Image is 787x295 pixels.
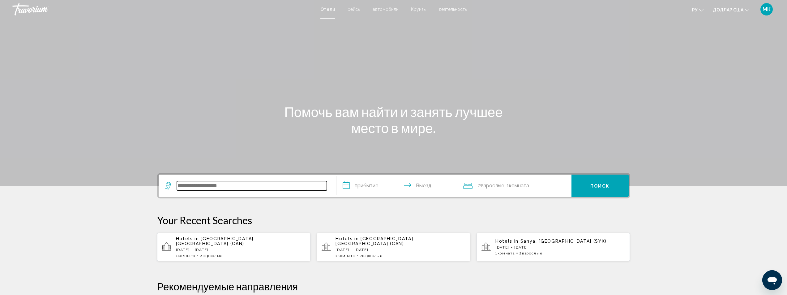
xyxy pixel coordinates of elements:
[157,214,630,226] p: Your Recent Searches
[336,175,457,197] button: Даты заезда и выезда
[763,6,771,12] font: МК
[157,232,311,262] button: Hotels in [GEOGRAPHIC_DATA], [GEOGRAPHIC_DATA] (CAN)[DATE] - [DATE]1Комната2Взрослые
[411,7,426,12] a: Круизы
[519,251,542,255] span: 2
[762,270,782,290] iframe: Кнопка запуска окна обмена сообщениями
[336,236,415,246] span: [GEOGRAPHIC_DATA], [GEOGRAPHIC_DATA] (CAN)
[477,232,630,262] button: Hotels in Sanya, [GEOGRAPHIC_DATA] (SYX)[DATE] - [DATE]1Комната2Взрослые
[12,3,314,15] a: Травориум
[178,254,195,258] span: Комната
[509,183,529,189] font: Комната
[336,254,355,258] span: 1
[590,184,610,189] font: Поиск
[200,254,223,258] span: 2
[439,7,467,12] a: деятельность
[176,254,195,258] span: 1
[203,254,223,258] span: Взрослые
[176,248,306,252] p: [DATE] - [DATE]
[320,7,335,12] a: Отели
[692,5,704,14] button: Изменить язык
[504,183,509,189] font: , 1
[713,7,743,12] font: доллар США
[360,254,383,258] span: 2
[571,175,629,197] button: Поиск
[522,251,542,255] span: Взрослые
[176,236,199,241] span: Hotels in
[338,254,355,258] span: Комната
[498,251,515,255] span: Комната
[759,3,775,16] button: Меню пользователя
[457,175,571,197] button: Путешественники: 2 взрослых, 0 детей
[336,248,465,252] p: [DATE] - [DATE]
[336,236,359,241] span: Hotels in
[481,183,504,189] font: Взрослые
[284,104,503,136] font: Помочь вам найти и занять лучшее место в мире.
[495,251,515,255] span: 1
[157,280,630,293] h2: Рекомендуемые направления
[478,183,481,189] font: 2
[520,239,607,244] span: Sanya, [GEOGRAPHIC_DATA] (SYX)
[692,7,698,12] font: ру
[348,7,361,12] a: рейсы
[713,5,749,14] button: Изменить валюту
[495,239,519,244] span: Hotels in
[176,236,255,246] span: [GEOGRAPHIC_DATA], [GEOGRAPHIC_DATA] (CAN)
[317,232,470,262] button: Hotels in [GEOGRAPHIC_DATA], [GEOGRAPHIC_DATA] (CAN)[DATE] - [DATE]1Комната2Взрослые
[159,175,629,197] div: Виджет поиска
[495,245,625,249] p: [DATE] - [DATE]
[373,7,399,12] a: автомобили
[362,254,383,258] span: Взрослые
